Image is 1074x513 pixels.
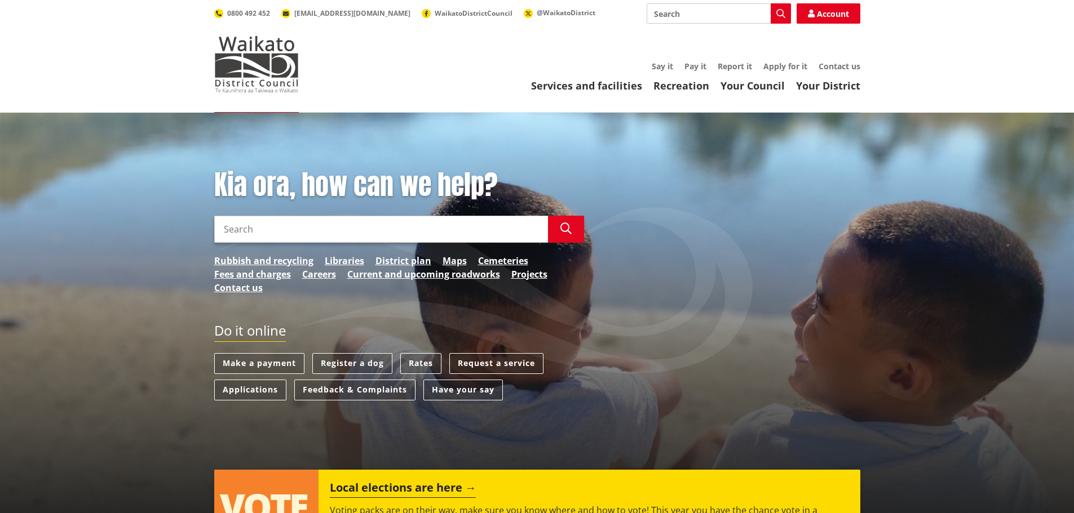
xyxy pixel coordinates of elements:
[652,61,673,72] a: Say it
[400,353,441,374] a: Rates
[227,8,270,18] span: 0800 492 452
[653,79,709,92] a: Recreation
[537,8,595,17] span: @WaikatoDistrict
[422,8,512,18] a: WaikatoDistrictCouncil
[347,267,500,281] a: Current and upcoming roadworks
[214,323,286,342] h2: Do it online
[294,380,416,400] a: Feedback & Complaints
[423,380,503,400] a: Have your say
[797,3,860,24] a: Account
[647,3,791,24] input: Search input
[375,254,431,267] a: District plan
[214,8,270,18] a: 0800 492 452
[214,36,299,92] img: Waikato District Council - Te Kaunihera aa Takiwaa o Waikato
[524,8,595,17] a: @WaikatoDistrict
[214,254,313,267] a: Rubbish and recycling
[443,254,467,267] a: Maps
[214,281,263,295] a: Contact us
[294,8,410,18] span: [EMAIL_ADDRESS][DOMAIN_NAME]
[478,254,528,267] a: Cemeteries
[684,61,706,72] a: Pay it
[330,481,476,498] h2: Local elections are here
[214,169,584,202] h1: Kia ora, how can we help?
[281,8,410,18] a: [EMAIL_ADDRESS][DOMAIN_NAME]
[302,267,336,281] a: Careers
[449,353,543,374] a: Request a service
[214,353,304,374] a: Make a payment
[721,79,785,92] a: Your Council
[796,79,860,92] a: Your District
[511,267,547,281] a: Projects
[435,8,512,18] span: WaikatoDistrictCouncil
[214,216,548,243] input: Search input
[819,61,860,72] a: Contact us
[718,61,752,72] a: Report it
[214,267,291,281] a: Fees and charges
[214,380,286,400] a: Applications
[763,61,807,72] a: Apply for it
[325,254,364,267] a: Libraries
[312,353,392,374] a: Register a dog
[531,79,642,92] a: Services and facilities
